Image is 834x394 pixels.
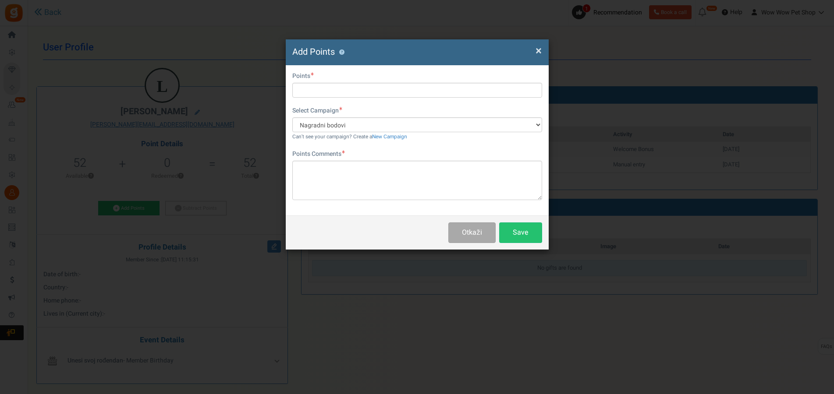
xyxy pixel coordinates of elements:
[292,72,314,81] label: Points
[292,106,342,115] label: Select Campaign
[339,49,345,55] button: ?
[372,133,407,141] a: New Campaign
[292,46,335,58] span: Add Points
[292,150,345,158] label: Points Comments
[448,222,495,243] button: Otkaži
[292,133,407,141] small: Can't see your campaign? Create a
[499,222,542,243] button: Save
[536,42,542,59] span: ×
[7,4,33,30] button: Open LiveChat chat widget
